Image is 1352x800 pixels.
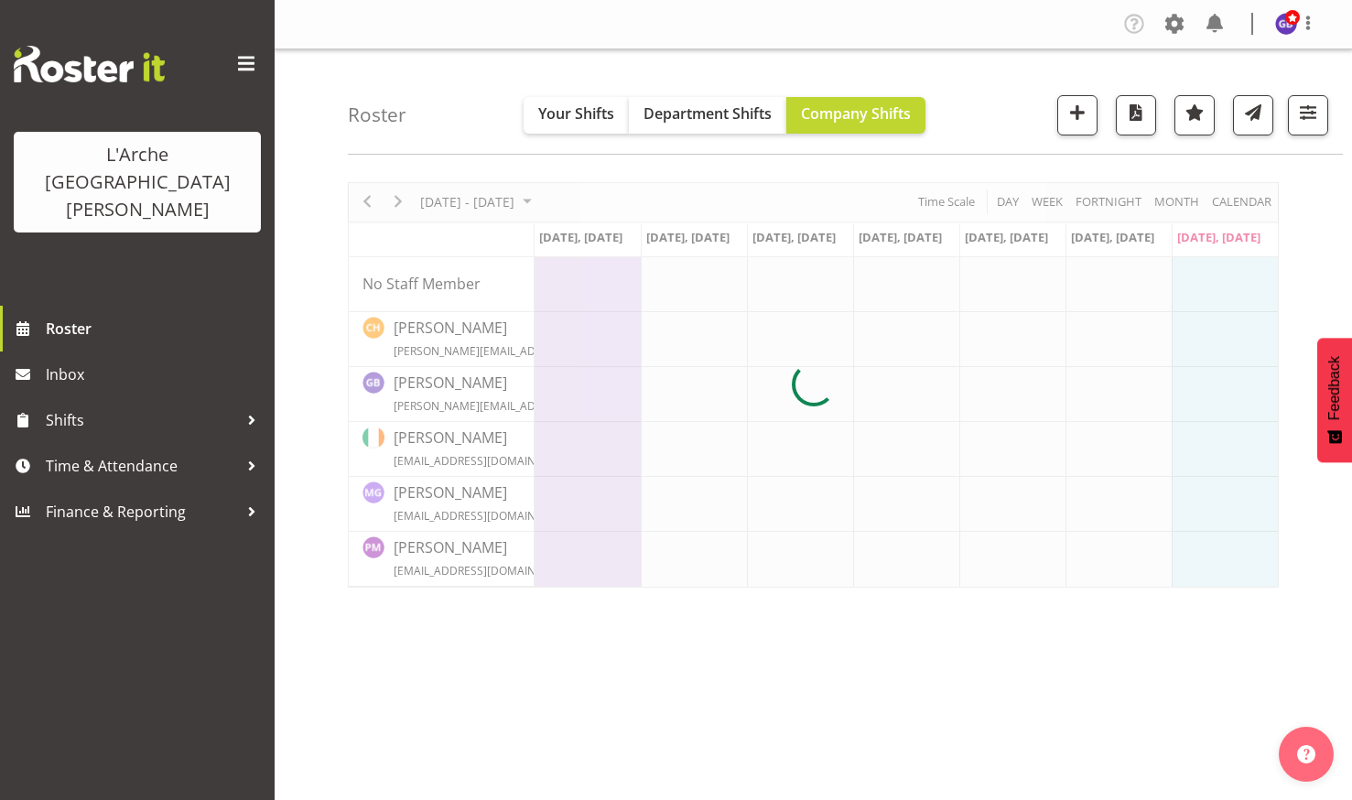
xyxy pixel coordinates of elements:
[1233,95,1273,135] button: Send a list of all shifts for the selected filtered period to all rostered employees.
[1057,95,1098,135] button: Add a new shift
[348,104,406,125] h4: Roster
[629,97,786,134] button: Department Shifts
[644,103,772,124] span: Department Shifts
[1174,95,1215,135] button: Highlight an important date within the roster.
[801,103,911,124] span: Company Shifts
[32,141,243,223] div: L'Arche [GEOGRAPHIC_DATA][PERSON_NAME]
[538,103,614,124] span: Your Shifts
[46,498,238,525] span: Finance & Reporting
[786,97,925,134] button: Company Shifts
[524,97,629,134] button: Your Shifts
[46,361,265,388] span: Inbox
[46,315,265,342] span: Roster
[46,452,238,480] span: Time & Attendance
[1116,95,1156,135] button: Download a PDF of the roster according to the set date range.
[46,406,238,434] span: Shifts
[1326,356,1343,420] span: Feedback
[14,46,165,82] img: Rosterit website logo
[1275,13,1297,35] img: gillian-bradshaw10168.jpg
[1288,95,1328,135] button: Filter Shifts
[1297,745,1315,763] img: help-xxl-2.png
[1317,338,1352,462] button: Feedback - Show survey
